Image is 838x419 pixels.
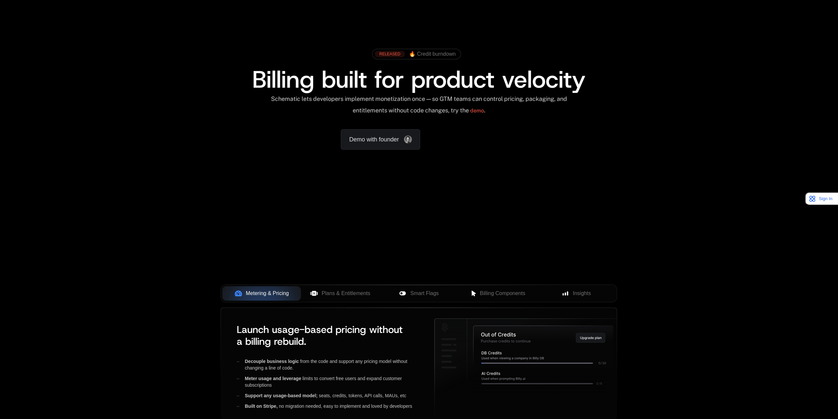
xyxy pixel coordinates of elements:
button: Smart Flags [380,286,458,301]
span: Billing built for product velocity [252,64,585,95]
button: Billing Components [458,286,537,301]
a: demo [470,103,484,119]
button: Metering & Pricing [222,286,301,301]
span: Billing Components [480,289,525,297]
span: Insights [573,289,591,297]
span: 🔥 Credit burndown [409,51,456,57]
g: Purchase credits to continue [481,340,531,343]
span: Built on Stripe, [245,404,278,409]
a: Demo with founder, ,[object Object] [341,129,420,150]
g: 0 [599,362,600,364]
g: Used when viewing a company in Billy DB [482,357,544,360]
img: Founder [404,135,412,143]
button: Plans & Entitlements [301,286,380,301]
g: Upgrade plan [580,337,601,340]
g: Out of Credits [481,333,516,337]
div: seats, credits, tokens, API calls, MAUs, etc [237,392,424,399]
button: Insights [537,286,616,301]
div: Schematic lets developers implement monetization once — so GTM teams can control pricing, packagi... [270,95,568,119]
div: RELEASED [375,51,405,57]
span: Metering & Pricing [246,289,289,297]
span: Meter usage and leverage [245,376,301,381]
span: Smart Flags [410,289,439,297]
span: Support any usage-based model; [245,393,317,398]
span: Launch usage-based pricing without a billing rebuild. [237,323,403,348]
span: Plans & Entitlements [322,289,370,297]
a: [object Object],[object Object] [375,51,456,57]
span: Decouple business logic [245,359,299,364]
div: from the code and support any pricing model without changing a line of code. [237,358,424,371]
div: no migration needed, easy to implement and loved by developers [237,403,424,409]
div: limits to convert free users and expand customer subscriptions [237,375,424,388]
g: /10 [601,362,606,364]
